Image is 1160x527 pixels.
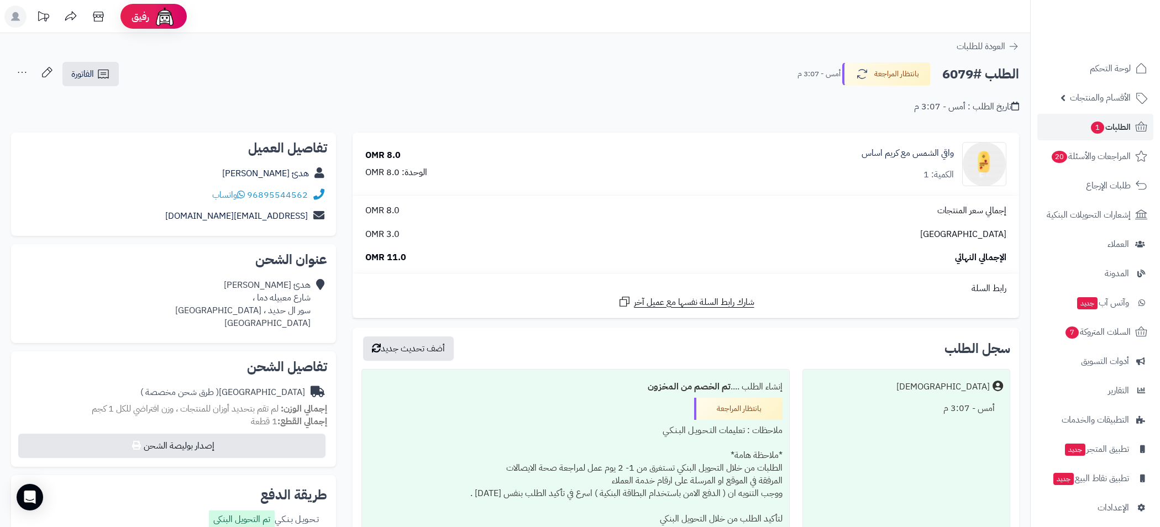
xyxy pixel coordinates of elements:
[247,188,308,202] a: 96895544562
[955,251,1006,264] span: الإجمالي النهائي
[365,149,401,162] div: 8.0 OMR
[365,251,406,264] span: 11.0 OMR
[1062,412,1129,428] span: التطبيقات والخدمات
[963,142,1006,186] img: 1756583016-sun%20block%20whiting-01-90x90.png
[71,67,94,81] span: الفاتورة
[1037,407,1153,433] a: التطبيقات والخدمات
[281,402,327,415] strong: إجمالي الوزن:
[140,386,219,399] span: ( طرق شحن مخصصة )
[251,415,327,428] small: 1 قطعة
[1037,143,1153,170] a: المراجعات والأسئلة20
[634,296,754,309] span: شارك رابط السلة نفسها مع عميل آخر
[1077,297,1098,309] span: جديد
[1037,231,1153,257] a: العملاء
[1037,377,1153,404] a: التقارير
[62,62,119,86] a: الفاتورة
[1108,383,1129,398] span: التقارير
[363,336,454,361] button: أضف تحديث جديد
[1047,207,1131,223] span: إشعارات التحويلات البنكية
[896,381,990,393] div: [DEMOGRAPHIC_DATA]
[1037,172,1153,199] a: طلبات الإرجاع
[20,141,327,155] h2: تفاصيل العميل
[1052,471,1129,486] span: تطبيق نقاط البيع
[92,402,279,415] span: لم تقم بتحديد أوزان للمنتجات ، وزن افتراضي للكل 1 كجم
[1064,441,1129,457] span: تطبيق المتجر
[18,434,326,458] button: إصدار بوليصة الشحن
[810,398,1003,419] div: أمس - 3:07 م
[920,228,1006,241] span: [GEOGRAPHIC_DATA]
[1086,178,1131,193] span: طلبات الإرجاع
[365,204,400,217] span: 8.0 OMR
[1085,29,1149,52] img: logo-2.png
[132,10,149,23] span: رفيق
[1065,326,1079,339] span: 7
[914,101,1019,113] div: تاريخ الطلب : أمس - 3:07 م
[957,40,1019,53] a: العودة للطلبات
[1037,55,1153,82] a: لوحة التحكم
[365,228,400,241] span: 3.0 OMR
[842,62,931,86] button: بانتظار المراجعة
[1091,122,1104,134] span: 1
[357,282,1015,295] div: رابط السلة
[1037,319,1153,345] a: السلات المتروكة7
[1090,61,1131,76] span: لوحة التحكم
[1037,348,1153,375] a: أدوات التسويق
[797,68,841,80] small: أمس - 3:07 م
[1098,500,1129,515] span: الإعدادات
[957,40,1005,53] span: العودة للطلبات
[1105,266,1129,281] span: المدونة
[175,279,311,329] div: هدئ [PERSON_NAME] شارع معبيله دما ، سور ال حديد ، [GEOGRAPHIC_DATA] [GEOGRAPHIC_DATA]
[154,6,176,28] img: ai-face.png
[1037,465,1153,492] a: تطبيق نقاط البيعجديد
[1037,260,1153,287] a: المدونة
[277,415,327,428] strong: إجمالي القطع:
[1037,289,1153,316] a: وآتس آبجديد
[165,209,308,223] a: [EMAIL_ADDRESS][DOMAIN_NAME]
[17,484,43,510] div: Open Intercom Messenger
[1037,436,1153,462] a: تطبيق المتجرجديد
[29,6,57,30] a: تحديثات المنصة
[923,168,954,181] div: الكمية: 1
[942,63,1019,86] h2: الطلب #6079
[20,253,327,266] h2: عنوان الشحن
[1107,236,1129,252] span: العملاء
[937,204,1006,217] span: إجمالي سعر المنتجات
[618,295,754,309] a: شارك رابط السلة نفسها مع عميل آخر
[1051,149,1131,164] span: المراجعات والأسئلة
[694,398,783,420] div: بانتظار المراجعة
[1090,119,1131,135] span: الطلبات
[1065,444,1085,456] span: جديد
[222,167,309,180] a: هدئ [PERSON_NAME]
[862,147,954,160] a: واقي الشمس مع كريم اساس
[648,380,731,393] b: تم الخصم من المخزون
[212,188,245,202] a: واتساب
[1037,202,1153,228] a: إشعارات التحويلات البنكية
[1064,324,1131,340] span: السلات المتروكة
[20,360,327,373] h2: تفاصيل الشحن
[1076,295,1129,310] span: وآتس آب
[1037,114,1153,140] a: الطلبات1
[1081,354,1129,369] span: أدوات التسويق
[1037,494,1153,521] a: الإعدادات
[369,376,783,398] div: إنشاء الطلب ....
[944,342,1010,355] h3: سجل الطلب
[1053,473,1074,485] span: جديد
[260,488,327,502] h2: طريقة الدفع
[365,166,427,179] div: الوحدة: 8.0 OMR
[1052,151,1067,163] span: 20
[1070,90,1131,106] span: الأقسام والمنتجات
[140,386,305,399] div: [GEOGRAPHIC_DATA]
